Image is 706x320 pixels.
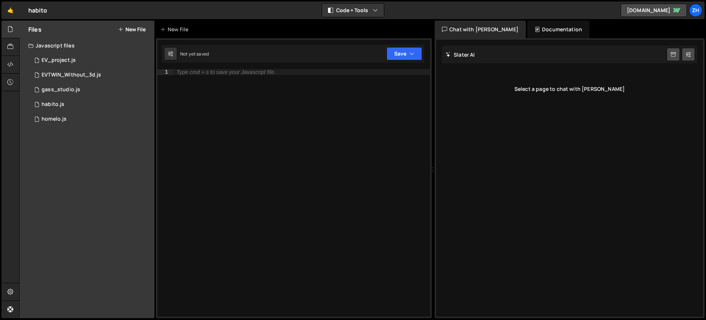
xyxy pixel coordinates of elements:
a: [DOMAIN_NAME] [621,4,687,17]
div: 1 [157,69,173,75]
div: habito.js [42,101,64,108]
h2: Slater AI [446,51,475,58]
div: Type cmd + s to save your Javascript file. [176,70,275,75]
div: gass_studio.js [42,86,80,93]
button: Code + Tools [322,4,384,17]
div: Not yet saved [180,51,209,57]
div: 13378/44011.js [28,112,154,127]
h2: Files [28,25,42,33]
div: 13378/33578.js [28,97,154,112]
div: Javascript files [19,38,154,53]
a: zh [689,4,702,17]
div: habito [28,6,47,15]
div: 13378/43790.js [28,82,154,97]
div: 13378/40224.js [28,53,154,68]
div: Select a page to chat with [PERSON_NAME] [442,74,697,104]
button: Save [386,47,422,60]
div: homelo.js [42,116,67,122]
div: EVTWIN_Without_3d.js [42,72,101,78]
div: 13378/41195.js [28,68,154,82]
div: Chat with [PERSON_NAME] [435,21,526,38]
a: 🤙 [1,1,19,19]
div: New File [160,26,191,33]
div: EV_project.js [42,57,76,64]
div: Documentation [527,21,589,38]
button: New File [118,26,146,32]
